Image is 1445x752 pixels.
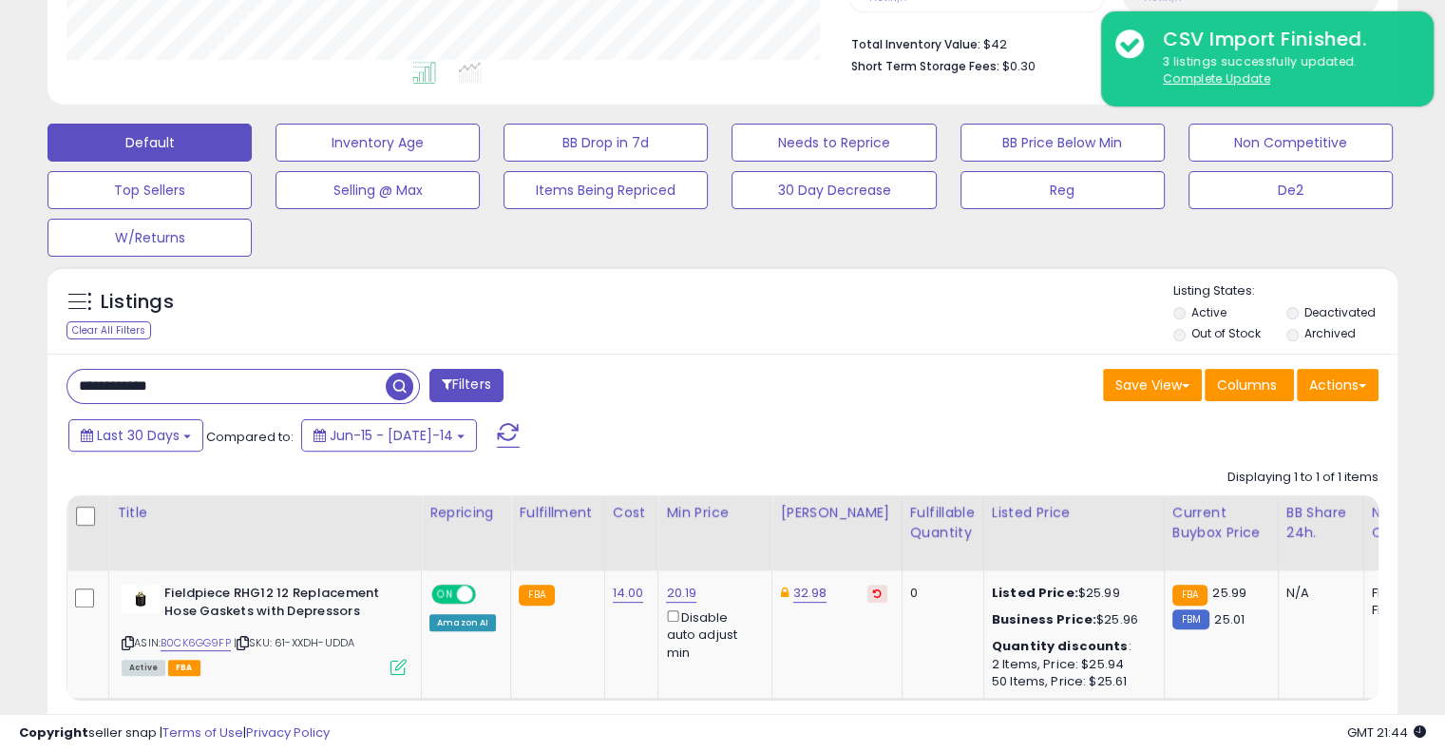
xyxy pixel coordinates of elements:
div: 0 [910,585,969,602]
div: 2 Items, Price: $25.94 [992,656,1150,673]
div: FBM: 2 [1372,602,1435,619]
u: Complete Update [1163,70,1270,87]
label: Deactivated [1303,304,1375,320]
div: N/A [1286,585,1349,602]
span: $0.30 [1002,57,1036,75]
li: $42 [851,31,1364,54]
a: 14.00 [613,584,644,603]
a: Terms of Use [162,723,243,742]
a: 32.98 [793,584,827,603]
label: Out of Stock [1191,325,1261,341]
button: Top Sellers [48,171,252,209]
span: 2025-08-14 21:44 GMT [1347,723,1426,742]
p: Listing States: [1173,282,1397,300]
b: Total Inventory Value: [851,36,980,52]
button: Actions [1297,369,1378,401]
label: Archived [1303,325,1355,341]
button: BB Price Below Min [960,124,1165,162]
div: [PERSON_NAME] [780,503,893,523]
span: FBA [168,660,200,676]
div: Fulfillable Quantity [910,503,976,543]
span: OFF [473,587,504,603]
button: Save View [1103,369,1202,401]
button: Jun-15 - [DATE]-14 [301,419,477,452]
span: Jun-15 - [DATE]-14 [330,426,453,445]
div: FBA: 0 [1372,585,1435,602]
small: FBM [1172,609,1209,629]
b: Short Term Storage Fees: [851,58,999,74]
button: Inventory Age [276,124,480,162]
small: FBA [519,585,554,606]
div: Title [117,503,413,523]
div: Listed Price [992,503,1156,523]
button: Last 30 Days [68,419,203,452]
b: Quantity discounts [992,637,1129,655]
button: Default [48,124,252,162]
div: Clear All Filters [67,321,151,339]
b: Listed Price: [992,584,1078,602]
span: 25.01 [1214,610,1245,628]
div: Repricing [429,503,503,523]
span: Last 30 Days [97,426,180,445]
div: Current Buybox Price [1172,503,1270,543]
span: Columns [1217,376,1277,395]
div: $25.99 [992,585,1150,602]
button: Columns [1205,369,1294,401]
span: Compared to: [206,428,294,446]
b: Fieldpiece RHG12 12 Replacement Hose Gaskets with Depressors [164,585,395,625]
div: Disable auto adjust min [666,607,757,662]
button: Reg [960,171,1165,209]
button: Filters [429,369,504,402]
div: $25.96 [992,611,1150,628]
strong: Copyright [19,723,88,742]
span: ON [433,587,457,603]
b: Business Price: [992,610,1096,628]
a: Privacy Policy [246,723,330,742]
button: Items Being Repriced [504,171,708,209]
button: Selling @ Max [276,171,480,209]
div: ASIN: [122,585,407,673]
button: 30 Day Decrease [732,171,936,209]
a: 20.19 [666,584,696,603]
small: FBA [1172,585,1207,606]
button: Non Competitive [1188,124,1393,162]
div: Amazon AI [429,614,496,631]
button: Needs to Reprice [732,124,936,162]
div: CSV Import Finished. [1149,26,1419,53]
h5: Listings [101,289,174,316]
button: W/Returns [48,219,252,257]
button: De2 [1188,171,1393,209]
div: 3 listings successfully updated. [1149,53,1419,88]
span: | SKU: 61-XXDH-UDDA [234,635,354,650]
div: : [992,638,1150,655]
div: Fulfillment [519,503,596,523]
img: 21O-R7RS7qL._SL40_.jpg [122,585,160,613]
div: 50 Items, Price: $25.61 [992,673,1150,690]
a: B0CK6GG9FP [161,635,231,651]
div: Displaying 1 to 1 of 1 items [1227,469,1378,487]
div: Min Price [666,503,764,523]
span: 25.99 [1212,584,1246,602]
label: Active [1191,304,1226,320]
div: Num of Comp. [1372,503,1441,543]
button: BB Drop in 7d [504,124,708,162]
span: All listings currently available for purchase on Amazon [122,660,165,676]
div: Cost [613,503,651,523]
div: BB Share 24h. [1286,503,1356,543]
div: seller snap | | [19,724,330,742]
